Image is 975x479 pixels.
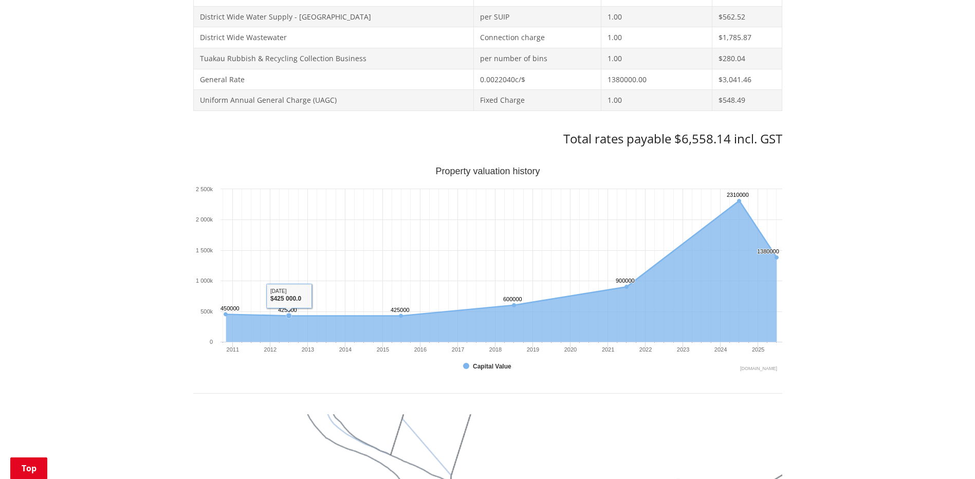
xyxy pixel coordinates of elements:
[193,69,473,90] td: General Rate
[473,27,601,48] td: Connection charge
[601,6,712,27] td: 1.00
[526,346,539,353] text: 2019
[220,305,240,311] text: 450000
[473,48,601,69] td: per number of bins
[193,167,782,373] div: Property valuation history. Highcharts interactive chart.
[601,48,712,69] td: 1.00
[451,346,464,353] text: 2017
[193,27,473,48] td: District Wide Wastewater
[209,339,212,345] text: 0
[928,436,965,473] iframe: Messenger Launcher
[712,6,782,27] td: $562.52
[601,27,712,48] td: 1.00
[399,314,403,318] path: Tuesday, Jun 30, 12:00, 425,000. Capital Value.
[286,313,291,319] path: Saturday, Jun 30, 12:00, 425,000. Capital Value.
[751,346,764,353] text: 2025
[714,346,726,353] text: 2024
[712,90,782,111] td: $548.49
[564,346,576,353] text: 2020
[391,307,410,313] text: 425000
[278,307,297,313] text: 425000
[601,90,712,111] td: 1.00
[301,346,314,353] text: 2013
[224,312,228,316] path: Wednesday, Oct 27, 11:00, 450,000. Capital Value.
[712,69,782,90] td: $3,041.46
[193,48,473,69] td: Tuakau Rubbish & Recycling Collection Business
[737,199,741,203] path: Sunday, Jun 30, 12:00, 2,310,000. Capital Value.
[775,255,779,260] path: Monday, Jun 30, 12:00, 1,380,000. Capital Value.
[473,6,601,27] td: per SUIP
[473,90,601,111] td: Fixed Charge
[503,296,522,302] text: 600000
[339,346,351,353] text: 2014
[712,48,782,69] td: $280.04
[601,346,614,353] text: 2021
[616,278,635,284] text: 900000
[601,69,712,90] td: 1380000.00
[639,346,651,353] text: 2022
[512,303,516,307] path: Saturday, Jun 30, 12:00, 600,000. Capital Value.
[376,346,389,353] text: 2015
[193,90,473,111] td: Uniform Annual General Charge (UAGC)
[624,285,629,289] path: Wednesday, Jun 30, 12:00, 900,000. Capital Value.
[757,248,779,254] text: 1380000
[414,346,426,353] text: 2016
[226,346,238,353] text: 2011
[193,132,782,146] h3: Total rates payable $6,558.14 incl. GST
[489,346,501,353] text: 2018
[264,346,276,353] text: 2012
[195,278,213,284] text: 1 000k
[473,69,601,90] td: 0.0022040c/$
[193,167,782,373] svg: Interactive chart
[740,366,777,371] text: Chart credits: Highcharts.com
[195,247,213,253] text: 1 500k
[10,457,47,479] a: Top
[463,362,513,371] button: Show Capital Value
[727,192,749,198] text: 2310000
[195,186,213,192] text: 2 500k
[200,308,213,315] text: 500k
[676,346,689,353] text: 2023
[193,6,473,27] td: District Wide Water Supply - [GEOGRAPHIC_DATA]
[435,166,540,176] text: Property valuation history
[712,27,782,48] td: $1,785.87
[195,216,213,223] text: 2 000k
